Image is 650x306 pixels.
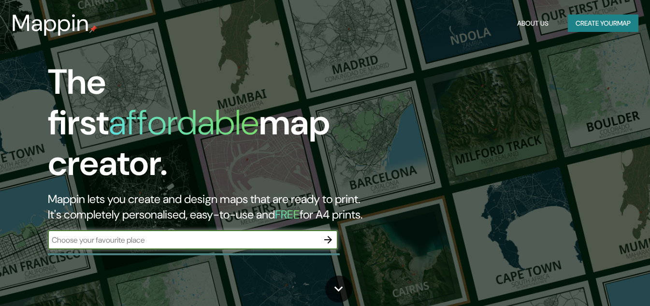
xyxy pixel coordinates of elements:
[568,15,638,32] button: Create yourmap
[12,10,89,37] h3: Mappin
[48,191,373,222] h2: Mappin lets you create and design maps that are ready to print. It's completely personalised, eas...
[109,100,259,145] h1: affordable
[275,207,300,222] h5: FREE
[48,62,373,191] h1: The first map creator.
[48,234,318,246] input: Choose your favourite place
[513,15,552,32] button: About Us
[89,25,97,33] img: mappin-pin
